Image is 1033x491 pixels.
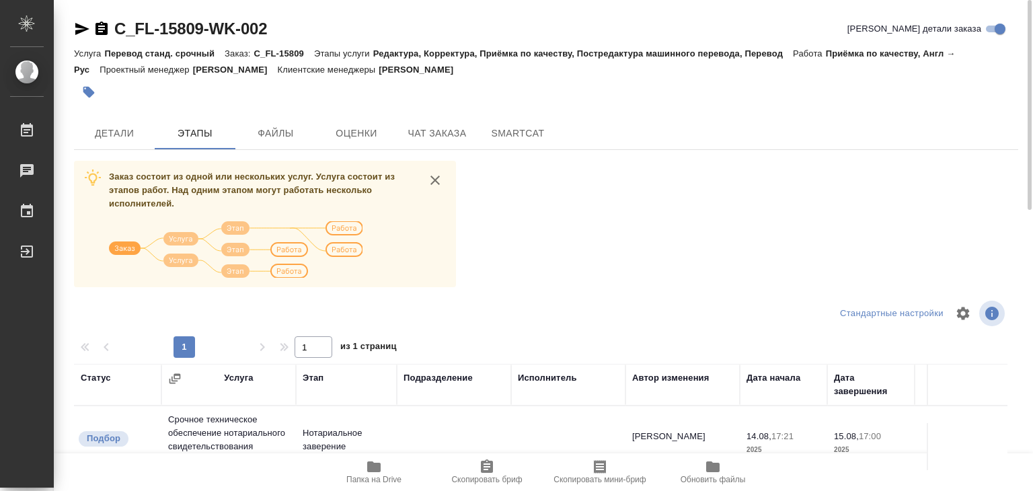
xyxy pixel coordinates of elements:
[82,125,147,142] span: Детали
[847,22,981,36] span: [PERSON_NAME] детали заказа
[553,475,646,484] span: Скопировать мини-бриф
[193,65,278,75] p: [PERSON_NAME]
[947,297,979,330] span: Настроить таблицу
[859,431,881,441] p: 17:00
[346,475,401,484] span: Папка на Drive
[979,301,1007,326] span: Посмотреть информацию
[74,21,90,37] button: Скопировать ссылку для ЯМессенджера
[303,426,390,467] p: Нотариальное заверение подлинности по...
[834,443,908,457] p: 2025
[81,371,111,385] div: Статус
[303,371,323,385] div: Этап
[243,125,308,142] span: Файлы
[314,48,373,59] p: Этапы услуги
[771,431,794,441] p: 17:21
[373,48,793,59] p: Редактура, Корректура, Приёмка по качеству, Постредактура машинного перевода, Перевод
[87,432,120,445] p: Подбор
[225,48,254,59] p: Заказ:
[518,371,577,385] div: Исполнитель
[681,475,746,484] span: Обновить файлы
[486,125,550,142] span: SmartCat
[656,453,769,491] button: Обновить файлы
[921,430,995,443] p: 0
[747,443,820,457] p: 2025
[747,371,800,385] div: Дата начала
[114,20,267,38] a: C_FL-15809-WK-002
[93,21,110,37] button: Скопировать ссылку
[543,453,656,491] button: Скопировать мини-бриф
[425,170,445,190] button: close
[340,338,397,358] span: из 1 страниц
[100,65,192,75] p: Проектный менеджер
[74,77,104,107] button: Добавить тэг
[632,371,709,385] div: Автор изменения
[324,125,389,142] span: Оценки
[793,48,826,59] p: Работа
[224,371,253,385] div: Услуга
[168,372,182,385] button: Сгруппировать
[74,48,104,59] p: Услуга
[430,453,543,491] button: Скопировать бриф
[163,125,227,142] span: Этапы
[921,443,995,457] p: док.
[254,48,314,59] p: C_FL-15809
[451,475,522,484] span: Скопировать бриф
[109,172,395,209] span: Заказ состоит из одной или нескольких услуг. Услуга состоит из этапов работ. Над одним этапом мог...
[405,125,469,142] span: Чат заказа
[317,453,430,491] button: Папка на Drive
[747,431,771,441] p: 14.08,
[834,371,908,398] div: Дата завершения
[278,65,379,75] p: Клиентские менеджеры
[834,431,859,441] p: 15.08,
[379,65,463,75] p: [PERSON_NAME]
[837,303,947,324] div: split button
[104,48,225,59] p: Перевод станд. срочный
[404,371,473,385] div: Подразделение
[161,406,296,487] td: Срочное техническое обеспечение нотариального свидетельствования подлинности подписи переводчика ...
[625,423,740,470] td: [PERSON_NAME]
